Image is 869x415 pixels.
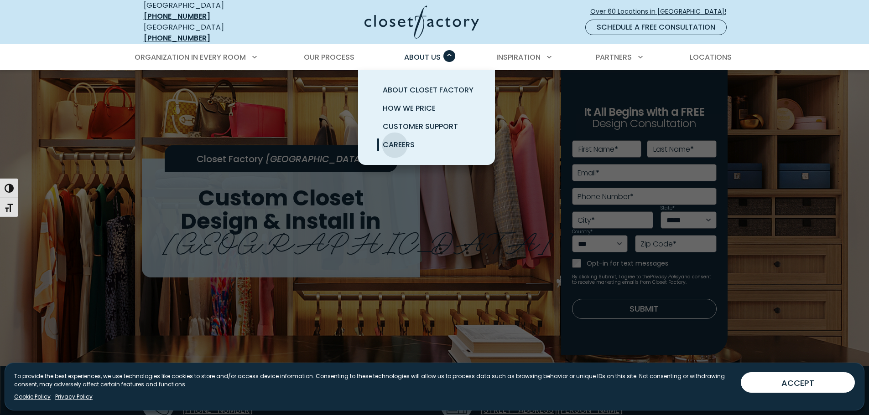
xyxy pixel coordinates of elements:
[383,103,436,113] span: How We Price
[590,7,734,16] span: Over 60 Locations in [GEOGRAPHIC_DATA]!
[358,70,495,165] ul: About Us submenu
[128,45,741,70] nav: Primary Menu
[144,33,210,43] a: [PHONE_NUMBER]
[404,52,441,62] span: About Us
[383,85,474,95] span: About Closet Factory
[590,4,734,20] a: Over 60 Locations in [GEOGRAPHIC_DATA]!
[304,52,354,62] span: Our Process
[135,52,246,62] span: Organization in Every Room
[585,20,727,35] a: Schedule a Free Consultation
[14,372,734,389] p: To provide the best experiences, we use technologies like cookies to store and/or access device i...
[144,11,210,21] a: [PHONE_NUMBER]
[364,5,479,39] img: Closet Factory Logo
[596,52,632,62] span: Partners
[496,52,541,62] span: Inspiration
[741,372,855,393] button: ACCEPT
[690,52,732,62] span: Locations
[144,22,276,44] div: [GEOGRAPHIC_DATA]
[14,393,51,401] a: Cookie Policy
[383,121,458,132] span: Customer Support
[55,393,93,401] a: Privacy Policy
[383,139,415,150] span: Careers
